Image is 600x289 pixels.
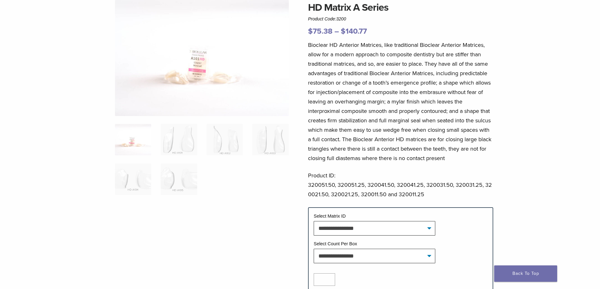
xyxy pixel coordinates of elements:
bdi: 75.38 [308,27,333,36]
span: Product Code: [308,16,346,21]
img: Anterior-HD-A-Series-Matrices-324x324.jpg [115,124,151,155]
bdi: 140.77 [341,27,367,36]
p: Product ID: 320051.50, 320051.25, 320041.50, 320041.25, 320031.50, 320031.25, 320021.50, 320021.2... [308,171,493,199]
img: HD Matrix A Series - Image 5 [115,164,151,195]
span: $ [341,27,346,36]
a: Back To Top [494,265,557,282]
img: HD Matrix A Series - Image 3 [207,124,243,155]
label: Select Matrix ID [314,214,346,219]
label: Select Count Per Box [314,241,357,246]
p: Bioclear HD Anterior Matrices, like traditional Bioclear Anterior Matrices, allow for a modern ap... [308,40,493,163]
span: $ [308,27,313,36]
img: HD Matrix A Series - Image 2 [161,124,197,155]
img: HD Matrix A Series - Image 4 [252,124,289,155]
span: – [334,27,339,36]
img: HD Matrix A Series - Image 6 [161,164,197,195]
span: 3200 [336,16,346,21]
